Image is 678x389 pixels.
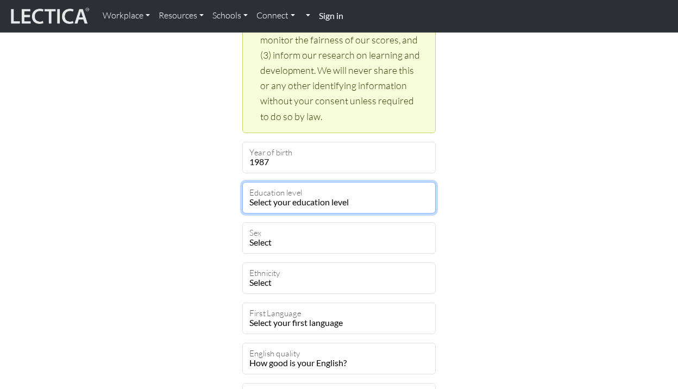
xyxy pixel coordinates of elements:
a: Connect [252,4,299,27]
strong: Sign in [319,10,343,21]
a: Schools [208,4,252,27]
a: Workplace [98,4,154,27]
img: lecticalive [8,6,90,27]
a: Sign in [315,4,348,28]
a: Resources [154,4,208,27]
